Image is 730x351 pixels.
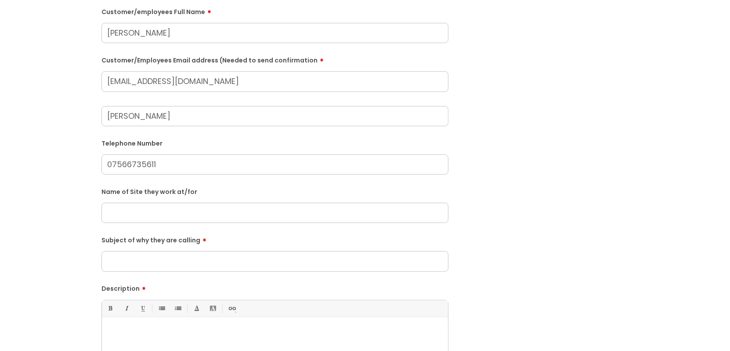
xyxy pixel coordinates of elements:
[101,106,448,126] input: Your Name
[101,5,448,16] label: Customer/employees Full Name
[101,138,448,147] label: Telephone Number
[172,303,183,314] a: 1. Ordered List (Ctrl-Shift-8)
[207,303,218,314] a: Back Color
[191,303,202,314] a: Font Color
[105,303,116,314] a: Bold (Ctrl-B)
[101,282,448,292] label: Description
[101,54,448,64] label: Customer/Employees Email address (Needed to send confirmation
[101,234,448,244] label: Subject of why they are calling
[101,71,448,91] input: Email
[226,303,237,314] a: Link
[121,303,132,314] a: Italic (Ctrl-I)
[101,186,448,196] label: Name of Site they work at/for
[137,303,148,314] a: Underline(Ctrl-U)
[156,303,167,314] a: • Unordered List (Ctrl-Shift-7)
